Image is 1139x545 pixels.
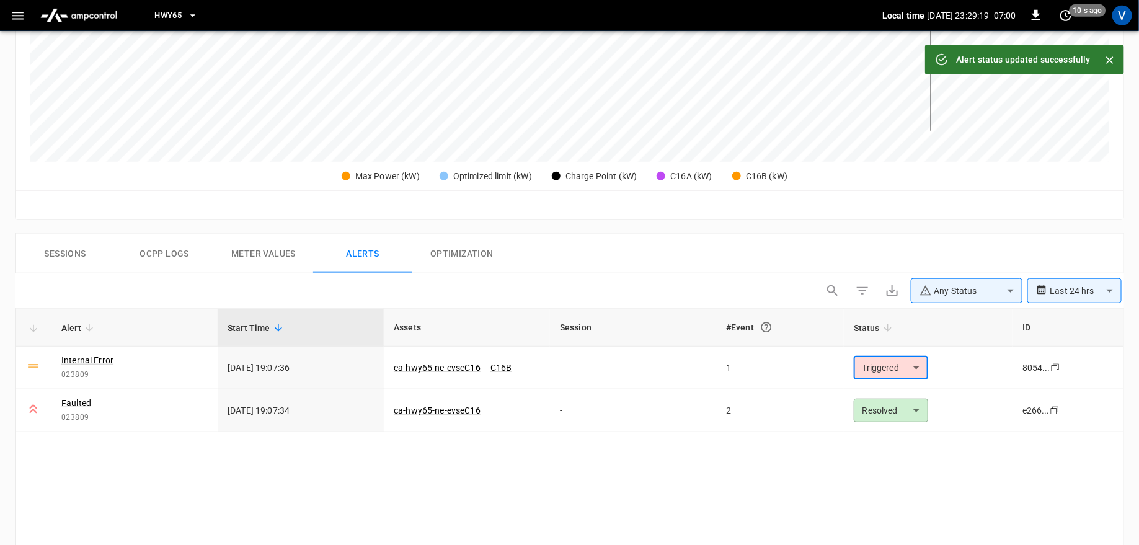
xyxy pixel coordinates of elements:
div: 8054... [1022,361,1050,374]
div: Max Power (kW) [355,170,420,183]
div: copy [1049,404,1061,417]
div: copy [1050,361,1062,374]
a: Internal Error [61,354,113,366]
div: Resolved [854,399,928,422]
a: C16B [490,363,512,373]
td: [DATE] 19:07:34 [218,389,384,432]
a: ca-hwy65-ne-evseC16 [394,405,481,415]
img: ampcontrol.io logo [35,4,122,27]
div: Alert status updated successfully [956,48,1091,71]
div: C16B (kW) [746,170,787,183]
th: ID [1013,309,1123,347]
div: profile-icon [1112,6,1132,25]
td: - [550,389,716,432]
p: [DATE] 23:29:19 -07:00 [928,9,1016,22]
div: Any Status [920,285,1003,298]
div: Optimized limit (kW) [453,170,532,183]
p: Local time [882,9,925,22]
button: Ocpp logs [115,234,214,273]
td: 2 [716,389,844,432]
button: HWY65 [149,4,203,28]
span: 023809 [61,369,208,381]
span: 10 s ago [1070,4,1106,17]
th: Session [550,309,716,347]
span: 023809 [61,412,208,424]
button: Meter Values [214,234,313,273]
div: Triggered [854,356,928,379]
th: Assets [384,309,550,347]
td: - [550,347,716,389]
a: ca-hwy65-ne-evseC16 [394,363,481,373]
button: Sessions [16,234,115,273]
div: e266... [1022,404,1050,417]
div: Charge Point (kW) [565,170,637,183]
button: Optimization [412,234,512,273]
div: C16A (kW) [670,170,712,183]
a: Faulted [61,397,91,409]
button: An event is a single occurrence of an issue. An alert groups related events for the same asset, m... [755,316,778,339]
td: 1 [716,347,844,389]
button: Alerts [313,234,412,273]
button: set refresh interval [1056,6,1076,25]
td: [DATE] 19:07:36 [218,347,384,389]
span: Status [854,321,896,335]
span: Start Time [228,321,286,335]
button: Close [1101,51,1119,69]
span: HWY65 [154,9,182,23]
span: Alert [61,321,97,335]
div: Last 24 hrs [1050,279,1122,303]
div: #Event [726,316,834,339]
